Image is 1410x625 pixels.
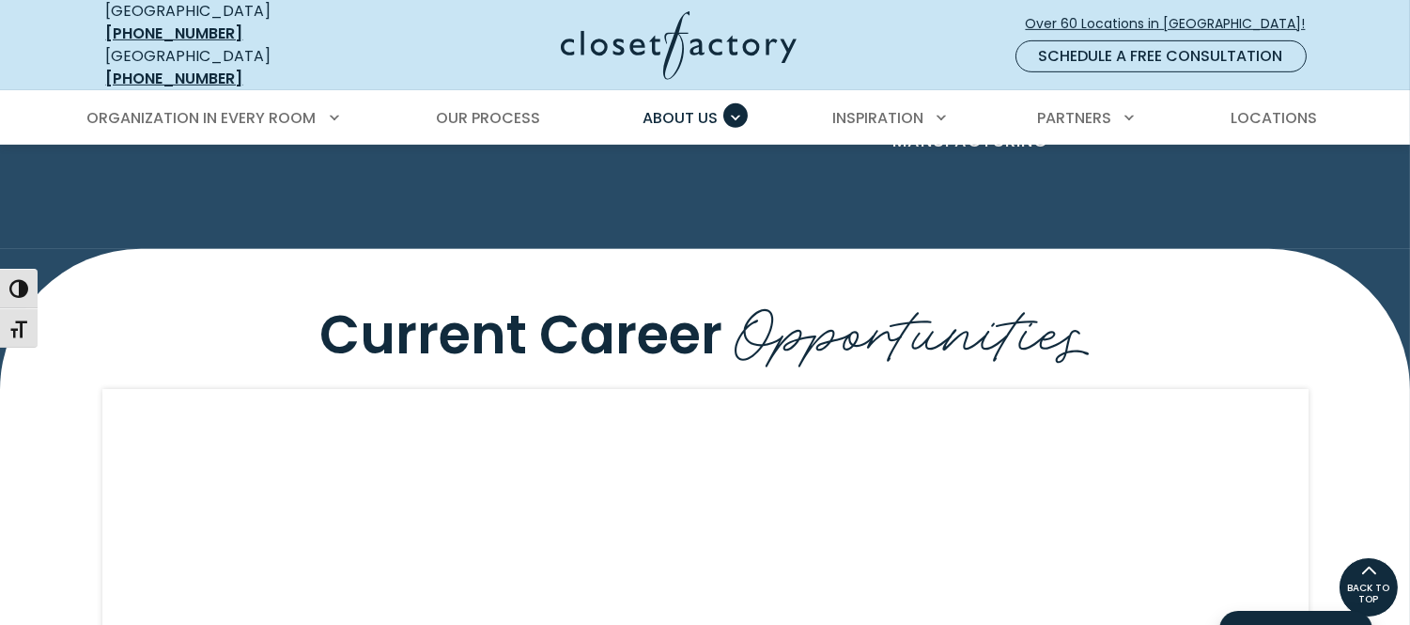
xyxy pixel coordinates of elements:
[87,107,317,129] span: Organization in Every Room
[320,298,723,372] span: Current Career
[106,68,243,89] a: [PHONE_NUMBER]
[1037,107,1111,129] span: Partners
[1231,107,1317,129] span: Locations
[736,277,1091,375] span: Opportunities
[106,23,243,44] a: [PHONE_NUMBER]
[436,107,540,129] span: Our Process
[1025,8,1322,40] a: Over 60 Locations in [GEOGRAPHIC_DATA]!
[106,45,379,90] div: [GEOGRAPHIC_DATA]
[832,107,923,129] span: Inspiration
[1340,583,1398,605] span: BACK TO TOP
[643,107,718,129] span: About Us
[1026,14,1321,34] span: Over 60 Locations in [GEOGRAPHIC_DATA]!
[74,92,1337,145] nav: Primary Menu
[561,11,797,80] img: Closet Factory Logo
[1339,557,1399,617] a: BACK TO TOP
[1015,40,1307,72] a: Schedule a Free Consultation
